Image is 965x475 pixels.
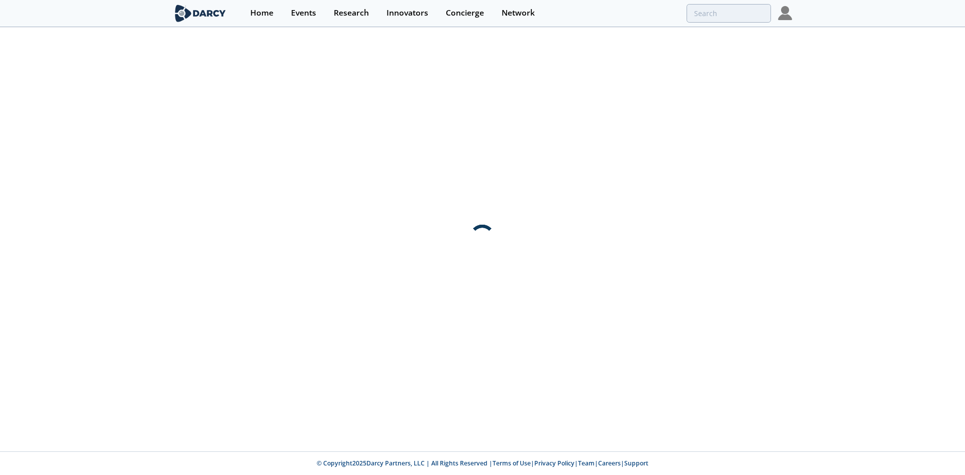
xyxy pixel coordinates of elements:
a: Support [624,459,648,467]
div: Concierge [446,9,484,17]
div: Events [291,9,316,17]
a: Privacy Policy [534,459,574,467]
div: Network [502,9,535,17]
p: © Copyright 2025 Darcy Partners, LLC | All Rights Reserved | | | | | [111,459,854,468]
input: Advanced Search [687,4,771,23]
a: Team [578,459,595,467]
a: Terms of Use [493,459,531,467]
a: Careers [598,459,621,467]
div: Home [250,9,273,17]
div: Innovators [387,9,428,17]
div: Research [334,9,369,17]
img: logo-wide.svg [173,5,228,22]
img: Profile [778,6,792,20]
iframe: chat widget [923,435,955,465]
